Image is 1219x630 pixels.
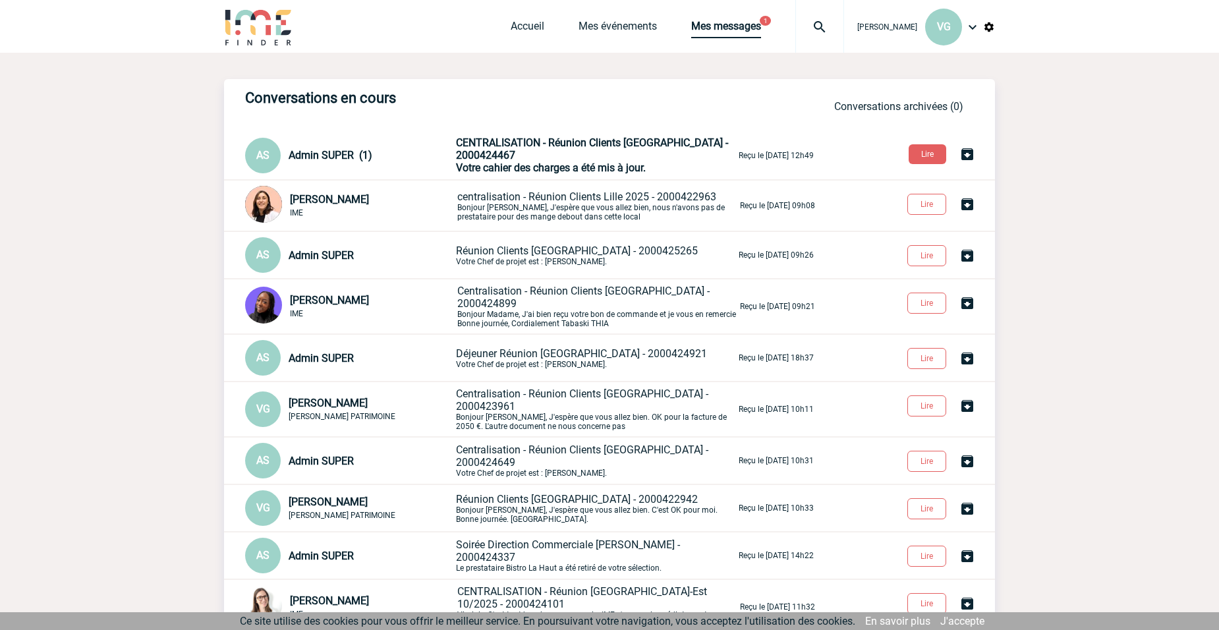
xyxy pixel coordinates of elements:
img: Archiver la conversation [959,501,975,517]
span: Réunion Clients [GEOGRAPHIC_DATA] - 2000422942 [456,493,698,505]
div: Conversation privée : Client - Agence [245,237,453,273]
span: [PERSON_NAME] [857,22,917,32]
span: AS [256,454,269,467]
span: [PERSON_NAME] PATRIMOINE [289,412,395,421]
a: J'accepte [940,615,984,627]
img: Archiver la conversation [959,248,975,264]
div: Conversation privée : Client - Agence [245,340,453,376]
button: Lire [907,395,946,416]
a: Conversations archivées (0) [834,100,963,113]
p: Reçu le [DATE] 12h49 [739,151,814,160]
span: [PERSON_NAME] [290,594,369,607]
span: Ce site utilise des cookies pour vous offrir le meilleur service. En poursuivant votre navigation... [240,615,855,627]
button: Lire [907,546,946,567]
button: Lire [907,593,946,614]
button: Lire [907,194,946,215]
span: Soirée Direction Commerciale [PERSON_NAME] - 2000424337 [456,538,680,563]
div: Conversation privée : Client - Agence [245,287,455,326]
img: IME-Finder [224,8,293,45]
p: Reçu le [DATE] 11h32 [740,602,815,612]
a: AS Admin SUPER Déjeuner Réunion [GEOGRAPHIC_DATA] - 2000424921Votre Chef de projet est : [PERSON_... [245,351,814,363]
button: Lire [907,451,946,472]
p: Virginie, C'est tout bon, je vous remercie. IME s'engage immédiatement contractuellement et finan... [457,585,737,629]
a: Lire [897,596,959,609]
a: Accueil [511,20,544,38]
a: Lire [897,351,959,364]
span: Déjeuner Réunion [GEOGRAPHIC_DATA] - 2000424921 [456,347,707,360]
p: Bonjour Madame, J'ai bien reçu votre bon de commande et je vous en remercie Bonne journée, Cordia... [457,285,737,328]
p: Bonjour [PERSON_NAME], J'espère que vous allez bien. OK pour la facture de 2050 €. L'autre docume... [456,387,736,431]
p: Reçu le [DATE] 09h21 [740,302,815,311]
button: Lire [907,348,946,369]
a: AS Admin SUPER Réunion Clients [GEOGRAPHIC_DATA] - 2000425265Votre Chef de projet est : [PERSON_N... [245,248,814,260]
a: Lire [897,248,959,261]
img: 122719-0.jpg [245,587,282,624]
p: Bonjour [PERSON_NAME], J'espère que vous allez bien. C'est OK pour moi. Bonne journée. [GEOGRAPHI... [456,493,736,524]
img: 129834-0.png [245,186,282,223]
img: Archiver la conversation [959,596,975,612]
span: [PERSON_NAME] [290,294,369,306]
p: Votre Chef de projet est : [PERSON_NAME]. [456,347,736,369]
span: [PERSON_NAME] [290,193,369,206]
span: AS [256,149,269,161]
span: VG [256,501,270,514]
span: Votre cahier des charges a été mis à jour. [456,161,646,174]
span: [PERSON_NAME] PATRIMOINE [289,511,395,520]
a: AS Admin SUPER (1) CENTRALISATION - Réunion Clients [GEOGRAPHIC_DATA] - 2000424467Votre cahier de... [245,148,814,161]
a: VG [PERSON_NAME] [PERSON_NAME] PATRIMOINE Réunion Clients [GEOGRAPHIC_DATA] - 2000422942Bonjour [... [245,501,814,513]
span: [PERSON_NAME] [289,397,368,409]
p: Le prestataire Bistro La Haut a été retiré de votre sélection. [456,538,736,573]
p: Votre Chef de projet est : [PERSON_NAME]. [456,444,736,478]
div: Conversation privée : Client - Agence [245,587,455,627]
span: AS [256,248,269,261]
button: Lire [909,144,946,164]
a: AS Admin SUPER Centralisation - Réunion Clients [GEOGRAPHIC_DATA] - 2000424649Votre Chef de proje... [245,453,814,466]
span: CENTRALISATION - Réunion [GEOGRAPHIC_DATA]-Est 10/2025 - 2000424101 [457,585,707,610]
img: Archiver la conversation [959,548,975,564]
div: Conversation privée : Client - Agence [245,186,455,225]
span: Centralisation - Réunion Clients [GEOGRAPHIC_DATA] - 2000423961 [456,387,708,413]
span: Admin SUPER [289,249,354,262]
div: Conversation privée : Client - Agence [245,138,453,173]
a: Mes messages [691,20,761,38]
div: Conversation privée : Client - Agence [245,538,453,573]
a: Lire [898,147,959,159]
button: 1 [760,16,771,26]
a: VG [PERSON_NAME] [PERSON_NAME] PATRIMOINE Centralisation - Réunion Clients [GEOGRAPHIC_DATA] - 20... [245,402,814,415]
h3: Conversations en cours [245,90,640,106]
p: Reçu le [DATE] 09h26 [739,250,814,260]
span: Admin SUPER (1) [289,149,372,161]
a: Lire [897,399,959,411]
img: Archiver la conversation [959,453,975,469]
a: AS Admin SUPER Soirée Direction Commerciale [PERSON_NAME] - 2000424337Le prestataire Bistro La Ha... [245,548,814,561]
a: Mes événements [579,20,657,38]
p: Bonjour [PERSON_NAME], J'espère que vous allez bien, nous n'avons pas de prestataire pour des man... [457,190,737,221]
button: Lire [907,245,946,266]
img: Archiver la conversation [959,295,975,311]
a: [PERSON_NAME] IME Centralisation - Réunion Clients [GEOGRAPHIC_DATA] - 2000424899Bonjour Madame, ... [245,299,815,312]
span: Centralisation - Réunion Clients [GEOGRAPHIC_DATA] - 2000424899 [457,285,710,310]
img: Archiver la conversation [959,351,975,366]
p: Reçu le [DATE] 09h08 [740,201,815,210]
span: Centralisation - Réunion Clients [GEOGRAPHIC_DATA] - 2000424649 [456,444,708,469]
span: VG [256,403,270,415]
span: AS [256,549,269,561]
button: Lire [907,293,946,314]
span: IME [290,309,303,318]
span: CENTRALISATION - Réunion Clients [GEOGRAPHIC_DATA] - 2000424467 [456,136,728,161]
p: Reçu le [DATE] 10h31 [739,456,814,465]
img: Archiver la conversation [959,196,975,212]
a: [PERSON_NAME] IME CENTRALISATION - Réunion [GEOGRAPHIC_DATA]-Est 10/2025 - 2000424101Virginie, C'... [245,600,815,612]
a: En savoir plus [865,615,930,627]
p: Reçu le [DATE] 18h37 [739,353,814,362]
a: Lire [897,454,959,467]
img: Archiver la conversation [959,146,975,162]
span: IME [290,610,303,619]
button: Lire [907,498,946,519]
span: centralisation - Réunion Clients Lille 2025 - 2000422963 [457,190,716,203]
img: Archiver la conversation [959,398,975,414]
div: Conversation privée : Client - Agence [245,391,453,427]
a: Lire [897,501,959,514]
span: IME [290,208,303,217]
p: Reçu le [DATE] 14h22 [739,551,814,560]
